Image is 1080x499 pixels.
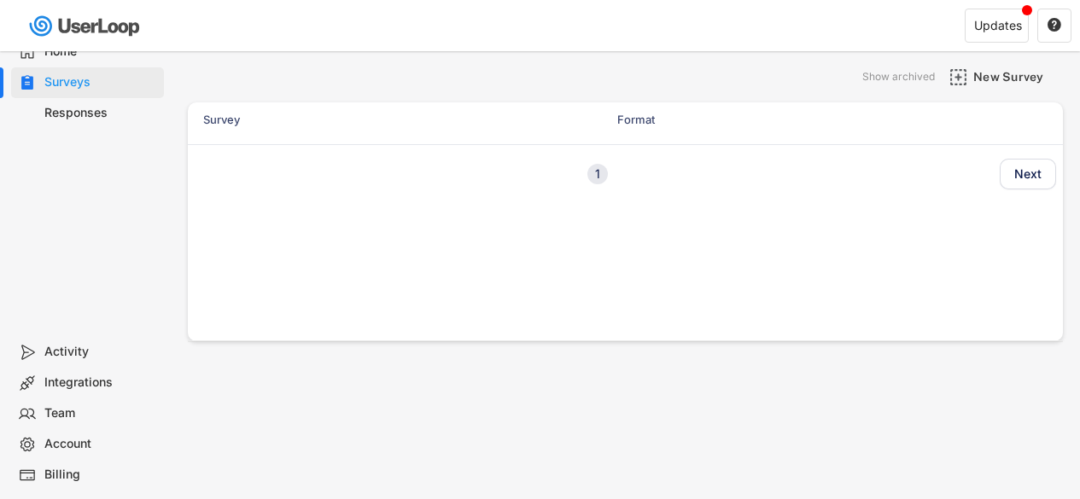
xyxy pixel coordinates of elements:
[44,105,157,121] div: Responses
[44,405,157,421] div: Team
[862,72,935,82] div: Show archived
[44,74,157,90] div: Surveys
[1048,17,1061,32] text: 
[587,168,608,180] div: 1
[949,68,967,86] img: AddMajor.svg
[44,467,157,483] div: Billing
[44,436,157,452] div: Account
[44,374,157,391] div: Integrations
[26,9,146,44] img: userloop-logo-01.svg
[974,20,1022,32] div: Updates
[617,112,788,127] div: Format
[1000,159,1056,189] button: Next
[44,44,157,60] div: Home
[44,344,157,360] div: Activity
[1047,18,1062,33] button: 
[973,69,1059,84] div: New Survey
[203,112,545,127] div: Survey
